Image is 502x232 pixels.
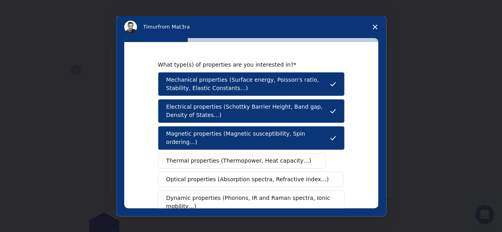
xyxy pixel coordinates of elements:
button: Optical properties (Absorption spectra, Refractive index…) [158,172,344,187]
button: Magnetic properties (Magnetic susceptibility, Spin ordering…) [158,126,344,150]
img: Profile image for Timur [124,21,137,33]
span: Mechanical properties (Surface energy, Poisson's ratio, Stability, Elastic Constants…) [166,76,330,92]
button: Thermal properties (Thermopower, Heat capacity…) [158,153,326,169]
button: Mechanical properties (Surface energy, Poisson's ratio, Stability, Elastic Constants…) [158,72,344,96]
span: Dynamic properties (Phonons, IR and Raman spectra, Ionic mobility…) [166,194,331,211]
span: Optical properties (Absorption spectra, Refractive index…) [166,175,329,184]
span: Support [16,6,45,13]
span: Electrical properties (Schottky Barrier Height, Band gap, Density of States…) [166,103,330,119]
span: Thermal properties (Thermopower, Heat capacity…) [166,157,312,165]
span: from Mat3ra [158,24,190,30]
div: What type(s) of properties are you interested in? [158,61,333,68]
span: Timur [143,24,158,30]
button: Electrical properties (Schottky Barrier Height, Band gap, Density of States…) [158,99,344,123]
button: Dynamic properties (Phonons, IR and Raman spectra, Ionic mobility…) [158,190,344,214]
span: Magnetic properties (Magnetic susceptibility, Spin ordering…) [166,130,330,146]
span: Close survey [364,16,386,38]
